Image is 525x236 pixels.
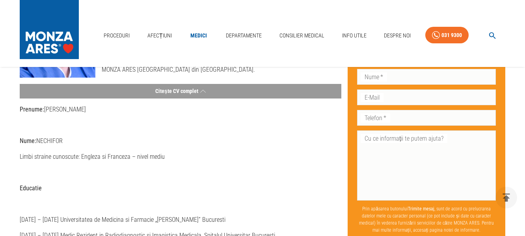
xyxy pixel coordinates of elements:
[144,28,175,44] a: Afecțiuni
[223,28,265,44] a: Departamente
[339,28,370,44] a: Info Utile
[276,28,328,44] a: Consilier Medical
[20,105,341,114] p: [PERSON_NAME]
[20,136,341,146] p: NECHIFOR
[20,106,44,113] strong: Prenume:
[20,84,341,98] button: Citește CV complet
[495,187,517,208] button: delete
[20,152,341,162] p: Limbi straine cunoscute: Engleza si Franceza – nivel mediu
[408,206,434,211] b: Trimite mesaj
[20,184,42,192] strong: Educatie
[101,28,133,44] a: Proceduri
[425,27,469,44] a: 031 9300
[186,28,211,44] a: Medici
[20,137,36,145] strong: Nume:
[441,30,462,40] div: 031 9300
[20,215,341,225] p: [DATE] – [DATE] Universitatea de Medicina si Farmacie „[PERSON_NAME]” Bucuresti
[381,28,414,44] a: Despre Noi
